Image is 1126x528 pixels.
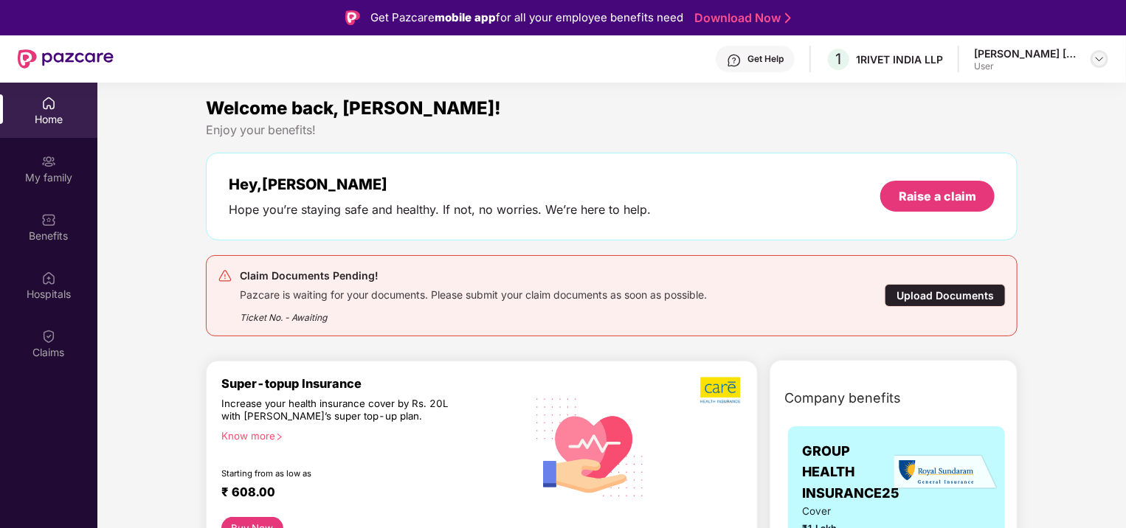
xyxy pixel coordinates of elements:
strong: mobile app [435,10,496,24]
span: Welcome back, [PERSON_NAME]! [206,97,501,119]
span: Company benefits [785,388,902,409]
div: Ticket No. - Awaiting [240,302,707,324]
div: 1RIVET INDIA LLP [856,52,943,66]
div: ₹ 608.00 [221,484,511,502]
div: Hey, [PERSON_NAME] [229,176,651,193]
div: Claim Documents Pending! [240,267,707,285]
div: Hope you’re staying safe and healthy. If not, no worries. We’re here to help. [229,202,651,218]
div: Starting from as low as [221,468,463,479]
img: Stroke [785,10,791,26]
div: Super-topup Insurance [221,376,525,391]
img: insurerLogo [894,454,998,490]
img: svg+xml;base64,PHN2ZyBpZD0iQ2xhaW0iIHhtbG5zPSJodHRwOi8vd3d3LnczLm9yZy8yMDAwL3N2ZyIgd2lkdGg9IjIwIi... [41,329,56,344]
div: Get Help [747,53,784,65]
div: [PERSON_NAME] [PERSON_NAME] [974,46,1077,60]
img: svg+xml;base64,PHN2ZyBpZD0iSG9zcGl0YWxzIiB4bWxucz0iaHR0cDovL3d3dy53My5vcmcvMjAwMC9zdmciIHdpZHRoPS... [41,271,56,285]
img: New Pazcare Logo [18,49,114,69]
div: Raise a claim [899,188,976,204]
img: svg+xml;base64,PHN2ZyB4bWxucz0iaHR0cDovL3d3dy53My5vcmcvMjAwMC9zdmciIHdpZHRoPSIyNCIgaGVpZ2h0PSIyNC... [218,268,232,283]
img: svg+xml;base64,PHN2ZyBpZD0iQmVuZWZpdHMiIHhtbG5zPSJodHRwOi8vd3d3LnczLm9yZy8yMDAwL3N2ZyIgd2lkdGg9Ij... [41,212,56,227]
a: Download Now [694,10,787,26]
div: Get Pazcare for all your employee benefits need [370,9,683,27]
span: GROUP HEALTH INSURANCE25 [803,441,902,504]
div: Upload Documents [885,284,1006,307]
div: User [974,60,1077,72]
span: Cover [803,504,902,519]
img: b5dec4f62d2307b9de63beb79f102df3.png [700,376,742,404]
img: svg+xml;base64,PHN2ZyB3aWR0aD0iMjAiIGhlaWdodD0iMjAiIHZpZXdCb3g9IjAgMCAyMCAyMCIgZmlsbD0ibm9uZSIgeG... [41,154,56,169]
div: Increase your health insurance cover by Rs. 20L with [PERSON_NAME]’s super top-up plan. [221,397,462,423]
span: 1 [836,50,842,68]
span: right [275,433,283,441]
img: svg+xml;base64,PHN2ZyBpZD0iSG9tZSIgeG1sbnM9Imh0dHA6Ly93d3cudzMub3JnLzIwMDAvc3ZnIiB3aWR0aD0iMjAiIG... [41,96,56,111]
img: svg+xml;base64,PHN2ZyBpZD0iRHJvcGRvd24tMzJ4MzIiIHhtbG5zPSJodHRwOi8vd3d3LnczLm9yZy8yMDAwL3N2ZyIgd2... [1094,53,1105,65]
div: Know more [221,430,517,440]
img: Logo [345,10,360,25]
div: Pazcare is waiting for your documents. Please submit your claim documents as soon as possible. [240,285,707,302]
div: Enjoy your benefits! [206,122,1018,138]
img: svg+xml;base64,PHN2ZyB4bWxucz0iaHR0cDovL3d3dy53My5vcmcvMjAwMC9zdmciIHhtbG5zOnhsaW5rPSJodHRwOi8vd3... [525,381,655,513]
img: svg+xml;base64,PHN2ZyBpZD0iSGVscC0zMngzMiIgeG1sbnM9Imh0dHA6Ly93d3cudzMub3JnLzIwMDAvc3ZnIiB3aWR0aD... [727,53,742,68]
